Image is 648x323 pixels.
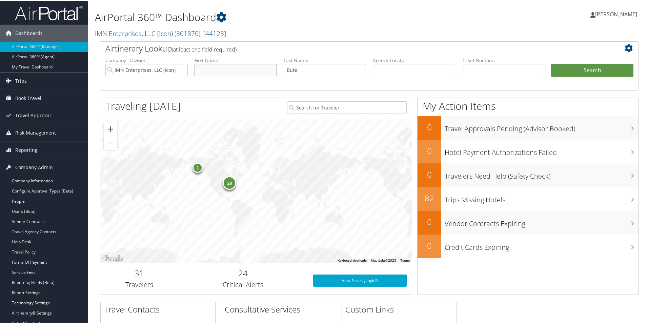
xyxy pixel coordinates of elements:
span: ( 301876 ) [175,28,200,37]
button: Search [551,63,633,77]
a: View SecurityLogic® [313,274,407,286]
h1: My Action Items [418,98,639,113]
span: , [ 44123 ] [200,28,226,37]
h2: Custom Links [345,303,457,315]
a: 0Travelers Need Help (Safety Check) [418,163,639,186]
h2: Consultative Services [225,303,336,315]
h2: 0 [418,121,441,132]
h1: AirPortal 360™ Dashboard [95,9,461,24]
span: Company Admin [15,158,53,175]
a: [PERSON_NAME] [590,3,644,24]
span: Book Travel [15,89,41,106]
span: Trips [15,72,27,89]
label: Agency Locator: [373,56,455,63]
button: Keyboard shortcuts [338,258,367,262]
div: 3 [192,162,202,172]
button: Zoom out [104,136,117,149]
img: airportal-logo.png [15,4,83,20]
span: (at least one field required) [172,45,237,53]
span: Risk Management [15,124,56,141]
h1: Traveling [DATE] [105,98,181,113]
h3: Travelers [105,279,173,289]
img: Google [102,254,124,262]
h2: 0 [418,144,441,156]
h3: Critical Alerts [183,279,303,289]
h2: 0 [418,216,441,227]
h2: 24 [183,267,303,278]
h2: 31 [105,267,173,278]
h2: 0 [418,168,441,180]
h2: Airtinerary Lookup [105,42,589,54]
h3: Trips Missing Hotels [445,191,639,204]
label: Company - Division: [105,56,188,63]
h3: Credit Cards Expiring [445,239,639,251]
a: 0Travel Approvals Pending (Advisor Booked) [418,115,639,139]
h3: Travelers Need Help (Safety Check) [445,167,639,180]
span: Dashboards [15,24,43,41]
label: Last Name: [284,56,366,63]
span: Map data ©2025 [371,258,396,262]
label: First Name: [195,56,277,63]
input: Search for Traveler [287,101,407,113]
h2: 82 [418,192,441,203]
span: [PERSON_NAME] [595,10,637,17]
span: Reporting [15,141,38,158]
a: Terms (opens in new tab) [400,258,410,262]
a: 0Hotel Payment Authorizations Failed [418,139,639,163]
div: 28 [223,175,236,189]
button: Zoom in [104,122,117,135]
a: 0Credit Cards Expiring [418,234,639,258]
h2: Travel Contacts [104,303,215,315]
h3: Hotel Payment Authorizations Failed [445,144,639,157]
label: Ticket Number: [462,56,544,63]
a: Open this area in Google Maps (opens a new window) [102,254,124,262]
h2: 0 [418,239,441,251]
h3: Travel Approvals Pending (Advisor Booked) [445,120,639,133]
a: IMN Enterprises, LLC (Icon) [95,28,226,37]
h3: Vendor Contracts Expiring [445,215,639,228]
a: 0Vendor Contracts Expiring [418,210,639,234]
span: Travel Approval [15,106,51,123]
a: 82Trips Missing Hotels [418,186,639,210]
